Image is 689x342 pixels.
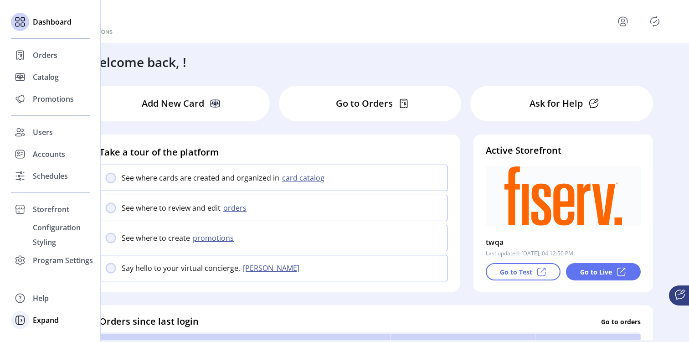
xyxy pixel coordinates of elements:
p: Go to Test [500,267,532,277]
p: See where cards are created and organized in [122,172,279,183]
p: Add New Card [142,97,204,110]
p: Go to Orders [336,97,393,110]
button: orders [221,202,252,213]
button: promotions [190,233,239,244]
p: twqa [486,235,504,249]
span: Program Settings [33,255,93,266]
button: card catalog [279,172,330,183]
button: Publisher Panel [648,14,662,29]
span: Expand [33,315,59,326]
span: Configuration [33,222,81,233]
p: Last updated: [DATE], 04:12:50 PM [486,249,573,258]
h4: Orders since last login [99,315,199,328]
p: Go to Live [580,267,612,277]
span: Orders [33,50,57,61]
span: Schedules [33,171,68,181]
span: Catalog [33,72,59,83]
p: See where to review and edit [122,202,221,213]
span: Styling [33,237,56,248]
span: Storefront [33,204,69,215]
p: Ask for Help [530,97,583,110]
p: Go to orders [601,316,641,326]
button: menu [616,14,630,29]
h4: Take a tour of the platform [99,145,447,159]
h4: Active Storefront [486,144,641,157]
span: Dashboard [33,16,72,27]
span: Users [33,127,53,138]
h3: Welcome back, ! [87,52,186,72]
span: Help [33,293,49,304]
button: [PERSON_NAME] [240,263,305,274]
p: Say hello to your virtual concierge, [122,263,240,274]
span: Promotions [33,93,74,104]
span: Accounts [33,149,65,160]
p: See where to create [122,233,190,244]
